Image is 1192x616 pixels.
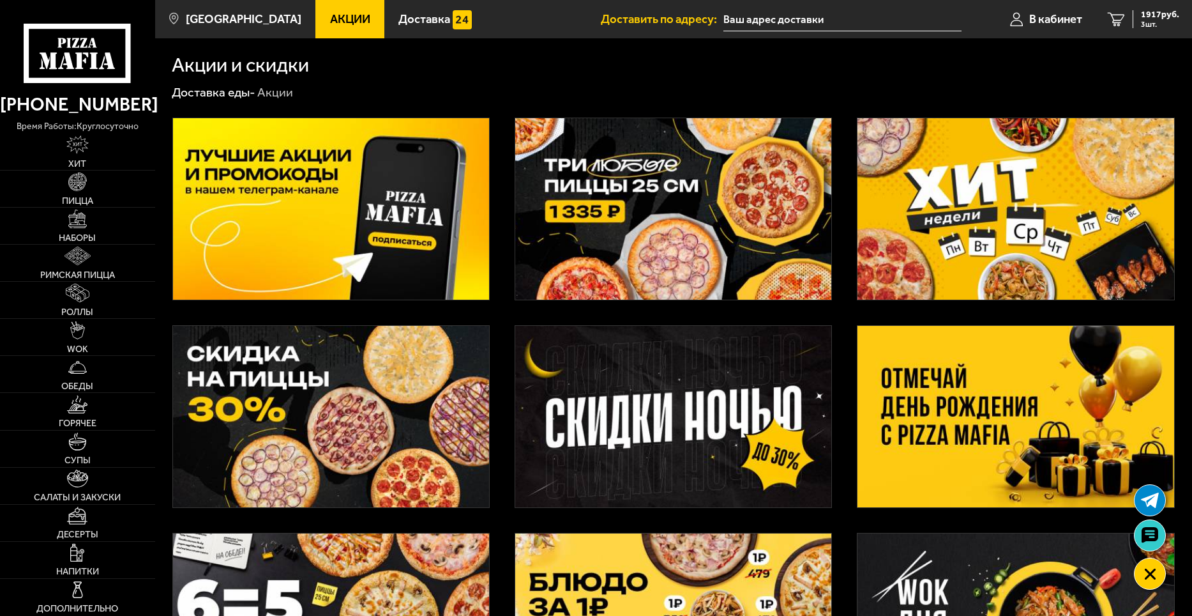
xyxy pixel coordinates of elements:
[64,456,91,465] span: Супы
[186,13,301,26] span: [GEOGRAPHIC_DATA]
[330,13,370,26] span: Акции
[62,196,93,205] span: Пицца
[59,419,96,427] span: Горячее
[1141,10,1179,19] span: 1917 руб.
[61,381,93,390] span: Обеды
[453,10,471,29] img: 15daf4d41897b9f0e9f617042186c801.svg
[172,55,309,75] h1: Акции и скидки
[723,8,962,31] span: Россия, Санкт-Петербург, Бассейная улица, 1
[34,493,121,502] span: Салаты и закуски
[36,604,118,613] span: Дополнительно
[172,85,255,100] a: Доставка еды-
[56,567,99,576] span: Напитки
[257,84,293,100] div: Акции
[67,344,88,353] span: WOK
[398,13,450,26] span: Доставка
[601,13,723,26] span: Доставить по адресу:
[40,270,115,279] span: Римская пицца
[57,530,98,539] span: Десерты
[61,307,93,316] span: Роллы
[1029,13,1082,26] span: В кабинет
[1141,20,1179,28] span: 3 шт.
[59,233,96,242] span: Наборы
[723,8,962,31] input: Ваш адрес доставки
[68,159,86,168] span: Хит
